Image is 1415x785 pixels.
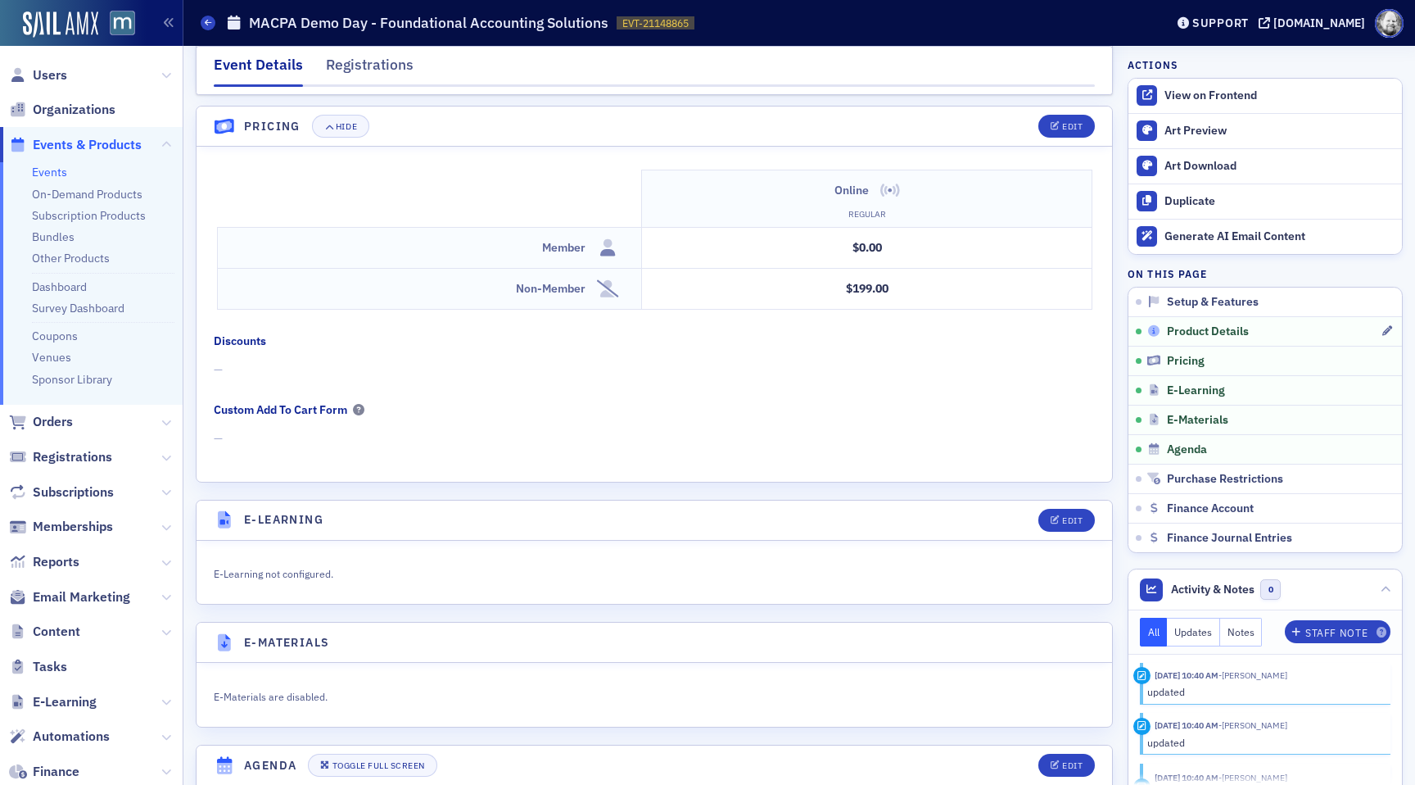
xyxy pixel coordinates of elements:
a: Venues [32,350,71,365]
h4: E-Learning [244,511,323,529]
a: Tasks [9,658,67,676]
span: $0.00 [852,240,882,255]
div: updated [1147,684,1379,699]
span: — [214,361,1095,379]
span: Aidan Sullivan [1218,772,1287,783]
h4: E-Materials [244,634,329,651]
a: Events & Products [9,136,142,154]
th: Regular [642,205,1092,227]
span: Events & Products [33,136,142,154]
span: EVT-21148865 [622,16,689,30]
a: Reports [9,553,79,571]
div: Duplicate [1164,194,1394,209]
button: [DOMAIN_NAME] [1259,17,1371,29]
div: Support [1192,16,1249,30]
span: Setup & Features [1167,295,1259,310]
div: E-Learning not configured. [214,564,764,582]
div: Art Download [1164,159,1394,174]
div: Edit [1062,122,1083,131]
a: Other Products [32,251,110,265]
span: — [214,430,1095,447]
div: Update [1133,667,1151,684]
span: 0 [1260,579,1281,600]
span: E-Learning [1167,383,1225,398]
button: Duplicate [1128,184,1402,219]
img: SailAMX [110,11,135,36]
a: E-Learning [9,693,97,711]
h4: Non-Member [516,280,585,297]
h4: On this page [1128,266,1403,281]
span: E-Materials [1167,413,1228,428]
span: Users [33,66,67,84]
a: Dashboard [32,279,87,294]
button: Hide [312,115,369,138]
span: Orders [33,413,73,431]
div: Update [1133,718,1151,735]
div: [DOMAIN_NAME] [1273,16,1365,30]
div: Edit [1062,761,1083,770]
a: View Homepage [98,11,135,39]
time: 9/17/2025 10:40 AM [1155,772,1218,783]
div: Generate AI Email Content [1164,229,1394,244]
div: Custom Add To Cart Form [214,402,347,419]
span: Pricing [1167,354,1205,369]
time: 9/17/2025 10:40 AM [1155,669,1218,681]
a: Automations [9,728,110,746]
h4: Pricing [244,118,301,135]
button: Edit [1038,115,1095,138]
div: Event Details [214,54,303,87]
div: Registrations [326,54,414,84]
span: Automations [33,728,110,746]
span: Finance Journal Entries [1167,531,1292,546]
span: Content [33,623,80,641]
div: Art Preview [1164,124,1394,138]
div: Toggle Full Screen [332,761,425,770]
div: Staff Note [1305,628,1368,638]
span: E-Learning [33,693,97,711]
span: Email Marketing [33,588,130,606]
img: SailAMX [23,11,98,38]
span: Tasks [33,658,67,676]
button: All [1140,618,1168,647]
a: Survey Dashboard [32,301,124,315]
a: Memberships [9,518,113,536]
a: Bundles [32,229,75,244]
div: E-Materials are disabled. [214,686,764,704]
button: Generate AI Email Content [1128,219,1402,254]
h4: Actions [1128,57,1178,72]
div: Discounts [214,333,266,350]
button: Updates [1167,618,1220,647]
span: Product Details [1167,324,1249,339]
a: Art Preview [1128,114,1402,148]
span: Activity & Notes [1171,581,1255,598]
span: Agenda [1167,442,1207,457]
a: Content [9,623,80,641]
h4: Agenda [244,757,296,774]
span: Registrations [33,448,112,466]
span: Profile [1375,9,1404,38]
a: Users [9,66,67,84]
h1: MACPA Demo Day - Foundational Accounting Solutions [249,13,608,33]
h4: Online [834,182,869,199]
a: Orders [9,413,73,431]
a: Coupons [32,329,78,343]
button: Edit [1038,754,1095,777]
button: Staff Note [1285,620,1390,643]
span: Finance Account [1167,501,1254,516]
button: Edit [1038,509,1095,532]
a: Registrations [9,448,112,466]
span: Reports [33,553,79,571]
a: Sponsor Library [32,372,112,387]
a: On-Demand Products [32,187,142,202]
div: Edit [1062,516,1083,525]
button: Toggle Full Screen [308,754,437,777]
span: Aidan Sullivan [1218,719,1287,731]
a: Finance [9,763,79,781]
a: Email Marketing [9,588,130,606]
time: 9/17/2025 10:40 AM [1155,719,1218,731]
a: Art Download [1128,148,1402,184]
div: View on Frontend [1164,88,1394,103]
button: Notes [1220,618,1263,647]
h4: Member [542,239,585,256]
